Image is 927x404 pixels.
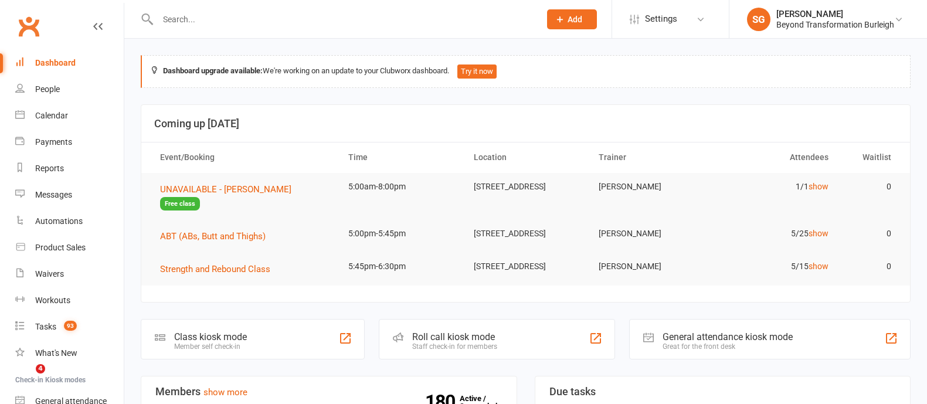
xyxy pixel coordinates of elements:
[154,118,897,130] h3: Coming up [DATE]
[35,348,77,358] div: What's New
[174,331,247,342] div: Class kiosk mode
[160,229,274,243] button: ABT (ABs, Butt and Thighs)
[549,386,897,398] h3: Due tasks
[15,155,124,182] a: Reports
[809,182,828,191] a: show
[663,331,793,342] div: General attendance kiosk mode
[338,253,463,280] td: 5:45pm-6:30pm
[15,287,124,314] a: Workouts
[35,296,70,305] div: Workouts
[839,253,902,280] td: 0
[15,50,124,76] a: Dashboard
[776,9,894,19] div: [PERSON_NAME]
[714,173,839,201] td: 1/1
[714,253,839,280] td: 5/15
[35,84,60,94] div: People
[15,129,124,155] a: Payments
[35,111,68,120] div: Calendar
[588,142,714,172] th: Trainer
[588,220,714,247] td: [PERSON_NAME]
[35,243,86,252] div: Product Sales
[64,321,77,331] span: 93
[35,216,83,226] div: Automations
[457,64,497,79] button: Try it now
[160,184,291,195] span: UNAVAILABLE - [PERSON_NAME]
[15,103,124,129] a: Calendar
[15,76,124,103] a: People
[35,269,64,279] div: Waivers
[35,137,72,147] div: Payments
[141,55,911,88] div: We're working on an update to your Clubworx dashboard.
[163,66,263,75] strong: Dashboard upgrade available:
[645,6,677,32] span: Settings
[14,12,43,41] a: Clubworx
[412,342,497,351] div: Staff check-in for members
[663,342,793,351] div: Great for the front desk
[839,142,902,172] th: Waitlist
[160,264,270,274] span: Strength and Rebound Class
[568,15,582,24] span: Add
[203,387,247,398] a: show more
[15,182,124,208] a: Messages
[809,262,828,271] a: show
[463,173,589,201] td: [STREET_ADDRESS]
[463,253,589,280] td: [STREET_ADDRESS]
[776,19,894,30] div: Beyond Transformation Burleigh
[338,173,463,201] td: 5:00am-8:00pm
[338,220,463,247] td: 5:00pm-5:45pm
[463,220,589,247] td: [STREET_ADDRESS]
[15,314,124,340] a: Tasks 93
[839,220,902,247] td: 0
[174,342,247,351] div: Member self check-in
[155,386,502,398] h3: Members
[160,262,279,276] button: Strength and Rebound Class
[15,235,124,261] a: Product Sales
[809,229,828,238] a: show
[338,142,463,172] th: Time
[35,322,56,331] div: Tasks
[412,331,497,342] div: Roll call kiosk mode
[714,142,839,172] th: Attendees
[15,261,124,287] a: Waivers
[160,197,200,211] span: Free class
[15,340,124,366] a: What's New
[463,142,589,172] th: Location
[747,8,770,31] div: SG
[36,364,45,374] span: 4
[35,58,76,67] div: Dashboard
[839,173,902,201] td: 0
[714,220,839,247] td: 5/25
[35,164,64,173] div: Reports
[150,142,338,172] th: Event/Booking
[35,190,72,199] div: Messages
[12,364,40,392] iframe: Intercom live chat
[547,9,597,29] button: Add
[588,173,714,201] td: [PERSON_NAME]
[154,11,532,28] input: Search...
[160,231,266,242] span: ABT (ABs, Butt and Thighs)
[160,182,327,211] button: UNAVAILABLE - [PERSON_NAME]Free class
[588,253,714,280] td: [PERSON_NAME]
[15,208,124,235] a: Automations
